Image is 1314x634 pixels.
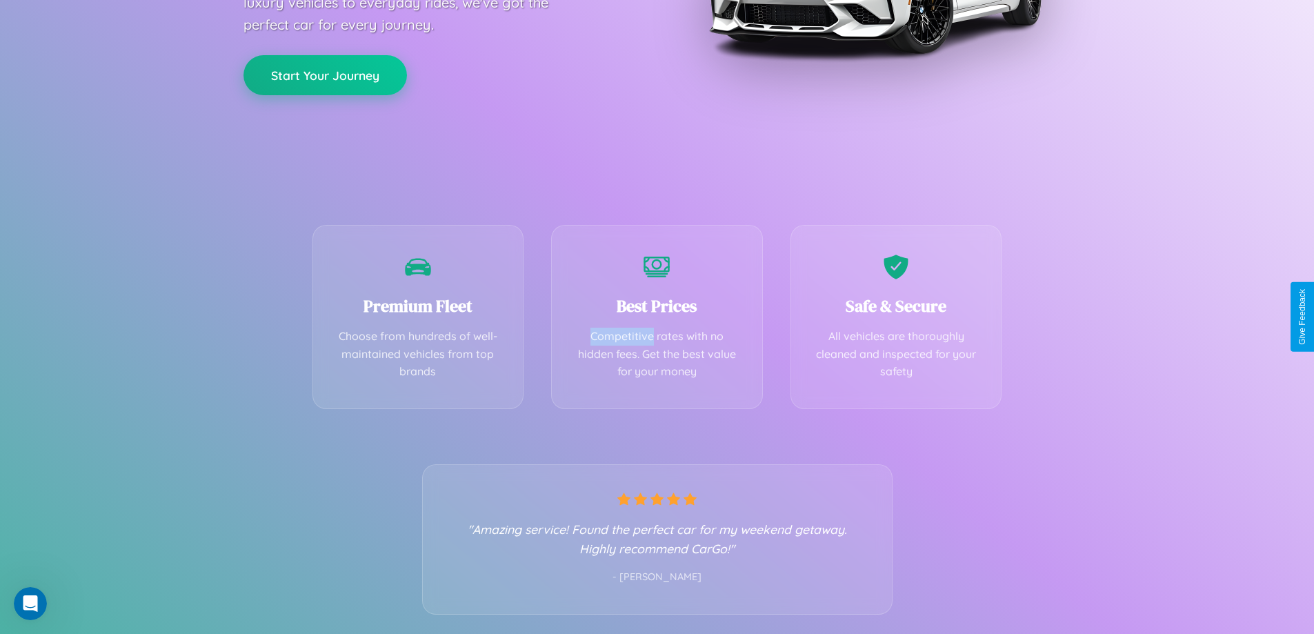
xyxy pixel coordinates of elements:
p: "Amazing service! Found the perfect car for my weekend getaway. Highly recommend CarGo!" [450,519,864,558]
h3: Safe & Secure [812,295,981,317]
iframe: Intercom live chat [14,587,47,620]
button: Start Your Journey [243,55,407,95]
h3: Best Prices [573,295,741,317]
p: - [PERSON_NAME] [450,568,864,586]
div: Give Feedback [1297,289,1307,345]
p: Competitive rates with no hidden fees. Get the best value for your money [573,328,741,381]
h3: Premium Fleet [334,295,503,317]
p: Choose from hundreds of well-maintained vehicles from top brands [334,328,503,381]
p: All vehicles are thoroughly cleaned and inspected for your safety [812,328,981,381]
